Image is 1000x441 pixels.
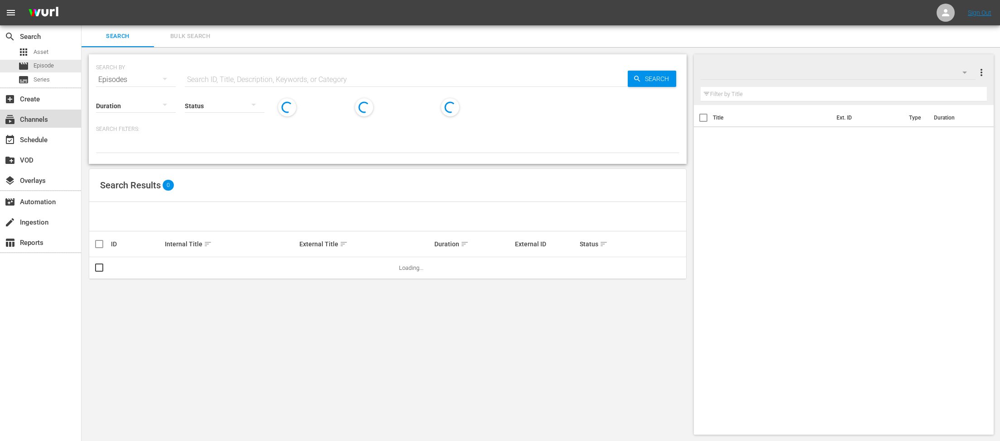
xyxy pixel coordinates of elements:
[600,240,608,248] span: sort
[928,105,983,130] th: Duration
[100,180,161,191] span: Search Results
[159,31,221,42] span: Bulk Search
[5,31,15,42] span: Search
[165,239,297,249] div: Internal Title
[299,239,431,249] div: External Title
[5,134,15,145] span: Schedule
[18,61,29,72] span: Episode
[163,180,174,191] span: 0
[5,155,15,166] span: VOD
[580,239,631,249] div: Status
[87,31,149,42] span: Search
[5,175,15,186] span: Overlays
[5,237,15,248] span: Reports
[399,264,423,271] span: Loading...
[34,48,48,57] span: Asset
[628,71,676,87] button: Search
[976,62,987,83] button: more_vert
[434,239,512,249] div: Duration
[5,7,16,18] span: menu
[5,197,15,207] span: Automation
[18,47,29,58] span: Asset
[641,71,676,87] span: Search
[18,74,29,85] span: Series
[22,2,65,24] img: ans4CAIJ8jUAAAAAAAAAAAAAAAAAAAAAAAAgQb4GAAAAAAAAAAAAAAAAAAAAAAAAJMjXAAAAAAAAAAAAAAAAAAAAAAAAgAT5G...
[831,105,904,130] th: Ext. ID
[515,240,577,248] div: External ID
[111,240,162,248] div: ID
[904,105,928,130] th: Type
[340,240,348,248] span: sort
[5,217,15,228] span: Ingestion
[968,9,991,16] a: Sign Out
[204,240,212,248] span: sort
[34,75,50,84] span: Series
[461,240,469,248] span: sort
[5,114,15,125] span: Channels
[976,67,987,78] span: more_vert
[96,67,176,92] div: Episodes
[5,94,15,105] span: Create
[34,61,54,70] span: Episode
[96,125,679,133] p: Search Filters:
[713,105,831,130] th: Title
